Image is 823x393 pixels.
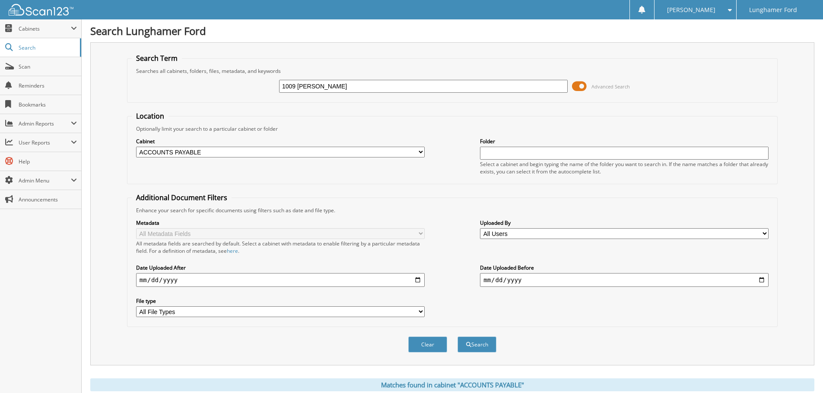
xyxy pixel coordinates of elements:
[136,273,425,287] input: start
[136,240,425,255] div: All metadata fields are searched by default. Select a cabinet with metadata to enable filtering b...
[19,25,71,32] span: Cabinets
[667,7,715,13] span: [PERSON_NAME]
[227,247,238,255] a: here
[19,120,71,127] span: Admin Reports
[480,219,769,226] label: Uploaded By
[132,207,773,214] div: Enhance your search for specific documents using filters such as date and file type.
[136,138,425,145] label: Cabinet
[480,273,769,287] input: end
[480,160,769,175] div: Select a cabinet and begin typing the name of the folder you want to search in. If the name match...
[19,44,76,51] span: Search
[408,336,447,352] button: Clear
[19,177,71,184] span: Admin Menu
[132,67,773,75] div: Searches all cabinets, folders, files, metadata, and keywords
[780,352,823,393] iframe: Chat Widget
[19,196,77,203] span: Announcements
[132,125,773,132] div: Optionally limit your search to a particular cabinet or folder
[591,83,630,90] span: Advanced Search
[132,193,232,202] legend: Additional Document Filters
[458,336,496,352] button: Search
[19,158,77,165] span: Help
[19,139,71,146] span: User Reports
[136,219,425,226] label: Metadata
[19,101,77,108] span: Bookmarks
[132,53,182,63] legend: Search Term
[19,63,77,70] span: Scan
[136,264,425,271] label: Date Uploaded After
[90,378,814,391] div: Matches found in cabinet "ACCOUNTS PAYABLE"
[136,297,425,305] label: File type
[749,7,797,13] span: Lunghamer Ford
[132,111,168,121] legend: Location
[90,24,814,38] h1: Search Lunghamer Ford
[480,138,769,145] label: Folder
[9,4,73,16] img: scan123-logo-white.svg
[19,82,77,89] span: Reminders
[480,264,769,271] label: Date Uploaded Before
